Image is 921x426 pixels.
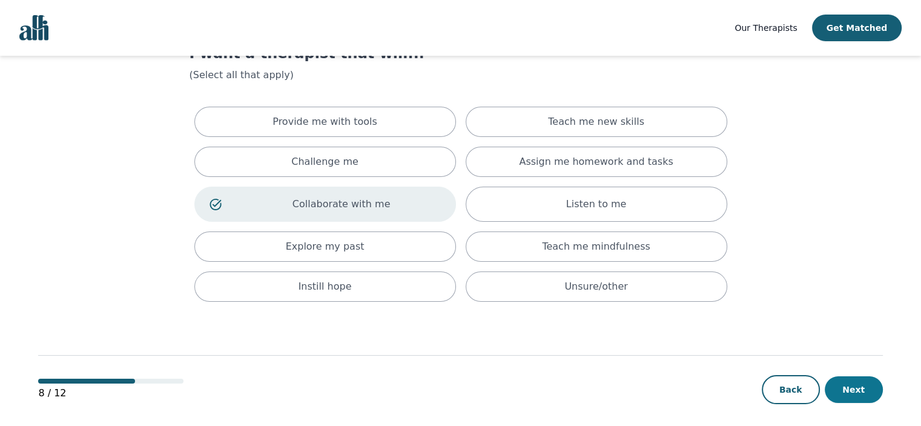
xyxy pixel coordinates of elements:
p: Teach me new skills [548,115,644,129]
p: Assign me homework and tasks [519,155,673,169]
button: Next [825,376,883,403]
p: Provide me with tools [272,115,377,129]
p: (Select all that apply) [190,68,732,82]
p: Collaborate with me [242,197,441,211]
p: Challenge me [291,155,358,169]
a: Our Therapists [734,21,797,35]
p: Teach me mindfulness [542,239,650,254]
button: Get Matched [812,15,902,41]
p: Explore my past [286,239,365,254]
p: 8 / 12 [38,386,183,401]
p: Listen to me [566,197,627,211]
img: alli logo [19,15,48,41]
p: Instill hope [299,279,352,294]
span: Our Therapists [734,23,797,33]
button: Back [762,375,820,404]
p: Unsure/other [564,279,627,294]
